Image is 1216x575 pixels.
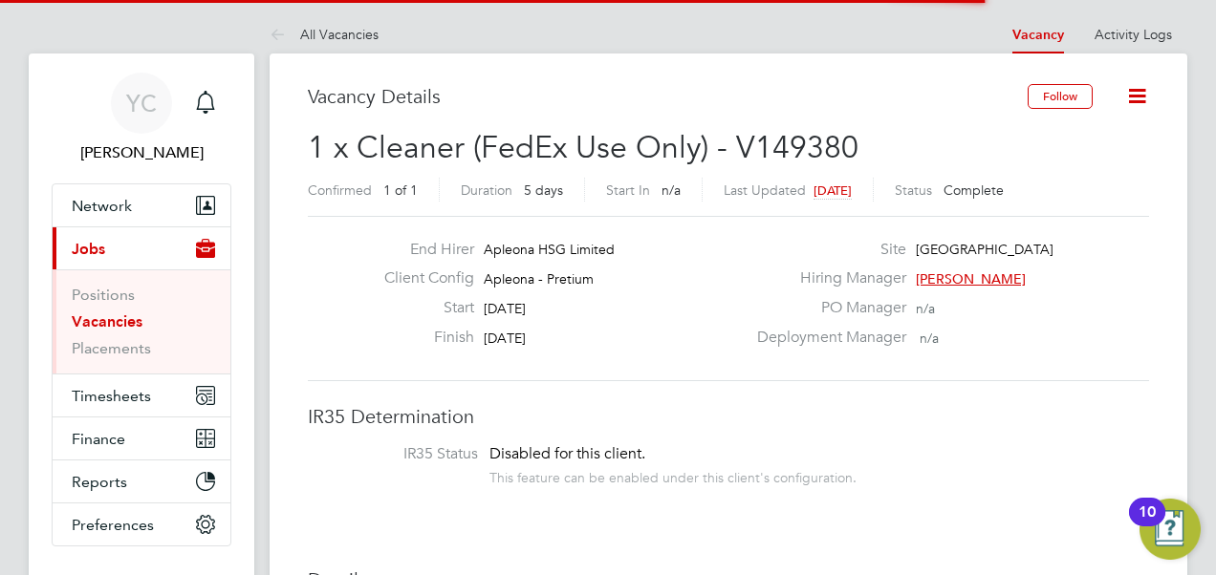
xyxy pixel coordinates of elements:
[369,240,474,260] label: End Hirer
[270,26,379,43] a: All Vacancies
[308,404,1149,429] h3: IR35 Determination
[383,181,418,199] span: 1 of 1
[53,269,230,373] div: Jobs
[461,181,512,199] label: Duration
[369,268,474,288] label: Client Config
[916,241,1053,258] span: [GEOGRAPHIC_DATA]
[53,503,230,545] button: Preferences
[53,227,230,269] button: Jobs
[308,84,1028,109] h3: Vacancy Details
[1028,84,1093,109] button: Follow
[327,444,478,464] label: IR35 Status
[916,270,1026,287] span: [PERSON_NAME]
[484,241,615,258] span: Apleona HSG Limited
[126,91,157,116] span: YC
[484,270,594,287] span: Apleona - Pretium
[944,181,1004,199] span: Complete
[916,300,935,317] span: n/a
[489,464,857,486] div: This feature can be enabled under this client's configuration.
[489,444,645,463] span: Disabled for this client.
[369,328,474,348] label: Finish
[72,430,125,448] span: Finance
[52,141,231,164] span: Yazmin Cole
[524,181,563,199] span: 5 days
[1140,499,1201,560] button: Open Resource Center, 10 new notifications
[52,73,231,164] a: YC[PERSON_NAME]
[484,300,526,317] span: [DATE]
[53,460,230,502] button: Reports
[746,328,906,348] label: Deployment Manager
[1139,512,1156,537] div: 10
[53,184,230,226] button: Network
[746,240,906,260] label: Site
[1095,26,1172,43] a: Activity Logs
[746,298,906,318] label: PO Manager
[53,417,230,459] button: Finance
[308,181,372,199] label: Confirmed
[746,268,906,288] label: Hiring Manager
[662,181,681,199] span: n/a
[724,181,806,199] label: Last Updated
[72,387,151,405] span: Timesheets
[484,330,526,347] span: [DATE]
[606,181,650,199] label: Start In
[72,516,154,534] span: Preferences
[72,197,132,215] span: Network
[72,240,105,258] span: Jobs
[308,129,858,166] span: 1 x Cleaner (FedEx Use Only) - V149380
[72,286,135,304] a: Positions
[369,298,474,318] label: Start
[920,330,939,347] span: n/a
[53,374,230,416] button: Timesheets
[72,312,142,330] a: Vacancies
[1012,27,1064,43] a: Vacancy
[72,339,151,357] a: Placements
[814,182,852,199] span: [DATE]
[72,473,127,491] span: Reports
[895,181,932,199] label: Status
